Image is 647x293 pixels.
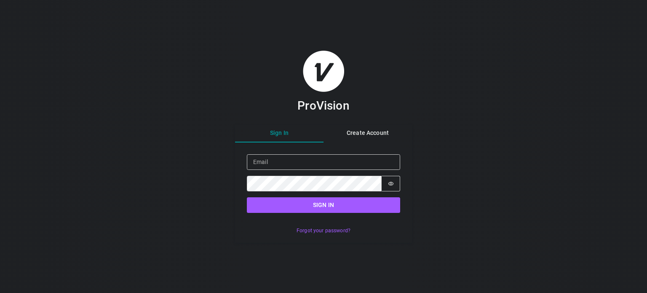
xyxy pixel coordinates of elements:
[247,154,400,170] input: Email
[235,124,323,142] button: Sign In
[297,98,349,113] h3: ProVision
[292,225,355,237] button: Forgot your password?
[247,197,400,213] button: Sign in
[382,176,400,191] button: Show password
[323,124,412,142] button: Create Account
